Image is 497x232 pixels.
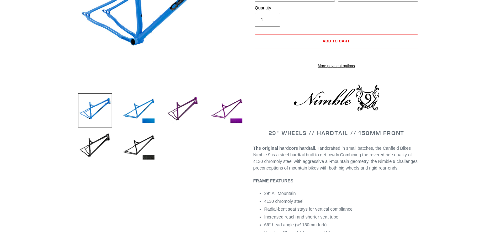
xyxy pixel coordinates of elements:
span: 4130 chromoly steel [264,199,304,204]
span: Handcrafted in small batches, the Canfield Bikes Nimble 9 is a steel hardtail built to get rowdy. [253,146,411,157]
label: Quantity [255,5,335,11]
span: Add to cart [323,39,350,43]
span: 29" WHEELS // HARDTAIL // 150MM FRONT [268,129,404,137]
span: 29″ All Mountain [264,191,296,196]
b: FRAME FEATURES [253,178,293,183]
a: More payment options [255,63,418,69]
img: Load image into Gallery viewer, NIMBLE 9 - Frameset [209,93,244,127]
img: Load image into Gallery viewer, NIMBLE 9 - Frameset [78,129,112,164]
span: Increased reach and shorter seat tube [264,214,339,219]
img: Load image into Gallery viewer, NIMBLE 9 - Frameset [122,129,156,164]
button: Add to cart [255,35,418,48]
img: Load image into Gallery viewer, NIMBLE 9 - Frameset [78,93,112,127]
img: Load image into Gallery viewer, NIMBLE 9 - Frameset [122,93,156,127]
span: 66° head angle (w/ 150mm fork) [264,222,327,227]
strong: The original hardcore hardtail. [253,146,316,151]
span: Radial-bent seat stays for vertical compliance [264,207,353,212]
img: Load image into Gallery viewer, NIMBLE 9 - Frameset [166,93,200,127]
span: Combining the revered ride quality of 4130 chromoly steel with aggressive all-mountain geometry, ... [253,152,418,170]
